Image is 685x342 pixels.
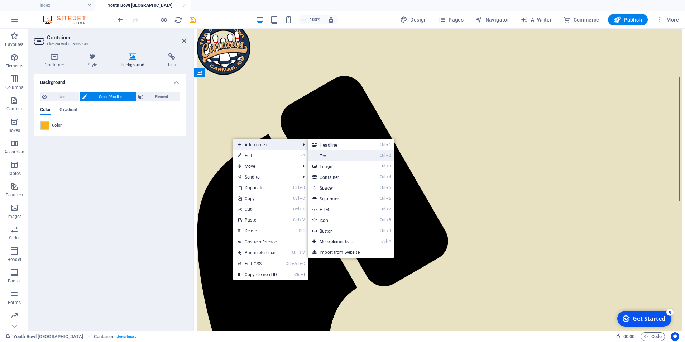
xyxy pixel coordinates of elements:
span: Code [644,332,662,341]
p: Content [6,106,22,112]
span: Commerce [563,16,599,23]
i: Alt [292,261,299,266]
span: Pages [439,16,464,23]
h4: Background [110,53,158,68]
i: On resize automatically adjust zoom level to fit chosen device. [328,16,334,23]
p: Marketing [4,321,24,327]
i: Ctrl [292,250,298,255]
i: 1 [386,142,391,147]
a: Create reference [233,237,308,247]
button: Pages [436,14,466,25]
h4: Container [34,53,77,68]
button: None [40,92,79,101]
i: ⏎ [387,239,391,244]
i: 3 [386,164,391,168]
i: Ctrl [293,185,299,190]
h4: Link [158,53,186,68]
h2: Container [47,34,186,41]
button: reload [174,15,182,24]
a: Ctrl1Headline [308,139,367,150]
button: Commerce [560,14,602,25]
h4: Background [34,74,186,87]
div: Design (Ctrl+Alt+Y) [397,14,430,25]
i: ⏎ [301,153,305,158]
button: AI Writer [518,14,555,25]
a: Ctrl8Icon [308,215,367,225]
i: Ctrl [293,218,299,222]
span: None [49,92,77,101]
i: Undo: Change background color (Ctrl+Z) [117,16,125,24]
span: Publish [614,16,642,23]
a: Ctrl7HTML [308,204,367,215]
span: More [656,16,679,23]
p: Slider [9,235,20,241]
span: AI Writer [521,16,552,23]
button: Navigator [472,14,512,25]
i: 8 [386,218,391,222]
a: CtrlICopy element ID [233,269,281,280]
h6: 100% [309,15,321,24]
i: 7 [386,207,391,212]
h4: Style [77,53,110,68]
i: 4 [386,175,391,179]
i: V [302,250,305,255]
a: Send to [233,172,297,182]
a: Import from website [308,247,394,258]
p: Boxes [9,128,20,133]
i: 9 [386,228,391,233]
a: Ctrl3Image [308,161,367,172]
i: Ctrl [380,142,385,147]
p: Features [6,192,23,198]
i: Ctrl [380,207,385,212]
i: D [300,185,305,190]
i: Ctrl [286,261,291,266]
a: CtrlVPaste [233,215,281,225]
button: Click here to leave preview mode and continue editing [159,15,168,24]
p: Elements [5,63,24,69]
span: Design [400,16,427,23]
i: Save (Ctrl+S) [188,16,197,24]
i: ⌦ [299,228,305,233]
button: save [188,15,197,24]
button: Element [136,92,180,101]
p: Header [7,257,21,262]
a: Ctrl2Text [308,150,367,161]
span: Add content [233,139,297,150]
i: 6 [386,196,391,201]
span: Move [233,161,297,172]
i: Ctrl [380,228,385,233]
i: Ctrl [380,218,385,222]
button: Code [641,332,665,341]
div: Get Started [19,7,52,15]
i: Reload page [174,16,182,24]
i: C [300,261,305,266]
p: Forms [8,300,21,305]
i: Ctrl [380,185,385,190]
p: Tables [8,171,21,176]
i: Ctrl [293,196,299,201]
span: Gradient [59,105,77,115]
i: I [301,272,305,277]
i: Ctrl [380,164,385,168]
a: Ctrl9Button [308,225,367,236]
span: Click to select. Double-click to edit [94,332,114,341]
i: 2 [386,153,391,158]
span: Color / Gradient [89,92,133,101]
span: 00 00 [623,332,634,341]
button: More [653,14,682,25]
i: X [300,207,305,212]
i: Ctrl [293,207,299,212]
span: Element [145,92,178,101]
span: Color [40,105,51,115]
button: Design [397,14,430,25]
span: : [628,334,629,339]
i: Ctrl [380,196,385,201]
a: Ctrl⏎More elements ... [308,236,367,247]
i: Ctrl [380,175,385,179]
a: CtrlAltCEdit CSS [233,258,281,269]
p: Images [7,214,22,219]
span: Navigator [475,16,509,23]
h4: Youth Bowl [GEOGRAPHIC_DATA] [95,1,191,9]
h3: Element #ed-896449434 [47,41,172,47]
a: Click to cancel selection. Double-click to open Pages [6,332,83,341]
